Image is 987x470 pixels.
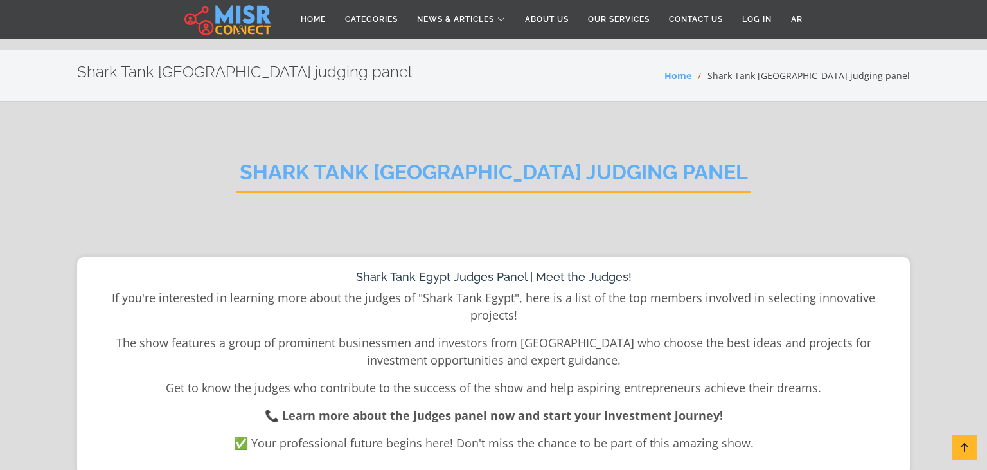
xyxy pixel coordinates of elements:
[578,7,659,32] a: Our Services
[417,14,494,25] span: News & Articles
[90,334,897,369] p: The show features a group of prominent businessmen and investors from [GEOGRAPHIC_DATA] who choos...
[407,7,515,32] a: News & Articles
[90,270,897,284] h1: Shark Tank Egypt Judges Panel | Meet the Judges!
[335,7,407,32] a: Categories
[90,407,897,424] p: 📞 Learn more about the judges panel now and start your investment journey!
[90,379,897,397] p: Get to know the judges who contribute to the success of the show and help aspiring entrepreneurs ...
[659,7,733,32] a: Contact Us
[291,7,335,32] a: Home
[781,7,812,32] a: AR
[77,63,412,82] h2: Shark Tank [GEOGRAPHIC_DATA] judging panel
[733,7,781,32] a: Log in
[664,69,691,82] a: Home
[236,160,751,193] h2: Shark Tank [GEOGRAPHIC_DATA] judging panel
[90,289,897,324] p: If you're interested in learning more about the judges of "Shark Tank Egypt", here is a list of t...
[691,69,910,82] li: Shark Tank [GEOGRAPHIC_DATA] judging panel
[90,435,897,452] p: ✅ Your professional future begins here! Don't miss the chance to be part of this amazing show.
[184,3,271,35] img: main.misr_connect
[515,7,578,32] a: About Us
